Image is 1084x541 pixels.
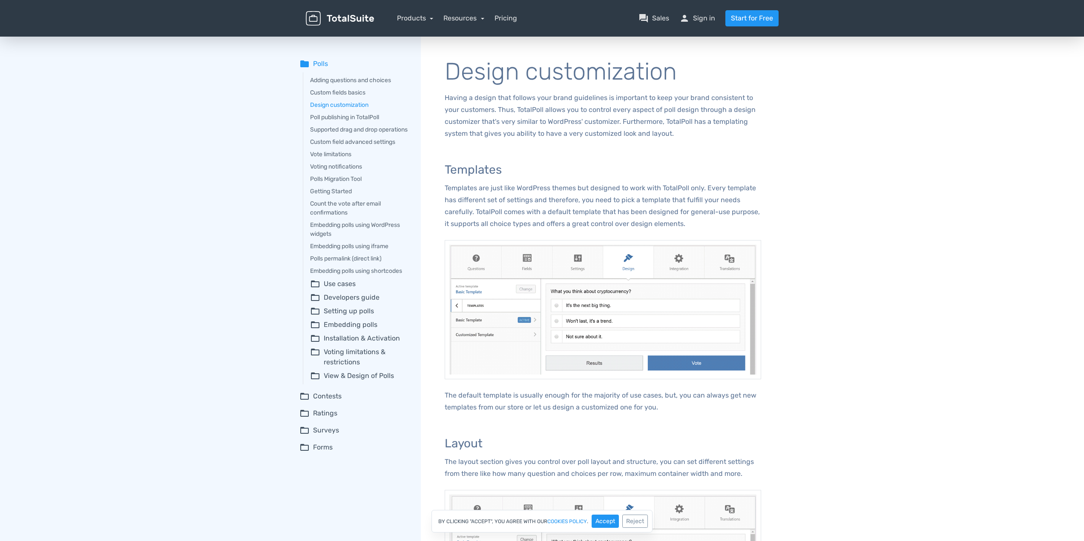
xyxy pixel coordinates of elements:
span: question_answer [638,13,649,23]
a: personSign in [679,13,715,23]
span: folder_open [299,442,310,452]
a: Resources [443,14,484,22]
a: Custom fields basics [310,88,409,97]
summary: folder_openContests [299,391,409,401]
summary: folderPolls [299,59,409,69]
summary: folder_openRatings [299,408,409,418]
span: folder_open [299,391,310,401]
span: folder_open [310,279,320,289]
summary: folder_openEmbedding polls [310,320,409,330]
h1: Design customization [445,59,761,85]
span: folder_open [310,306,320,316]
a: Poll publishing in TotalPoll [310,113,409,122]
a: Polls permalink (direct link) [310,254,409,263]
summary: folder_openForms [299,442,409,452]
span: folder_open [299,408,310,418]
a: Products [397,14,434,22]
a: Voting notifications [310,162,409,171]
summary: folder_openSurveys [299,425,409,435]
p: The layout section gives you control over poll layout and structure, you can set different settin... [445,456,761,480]
summary: folder_openSetting up polls [310,306,409,316]
button: Accept [592,515,619,528]
summary: folder_openView & Design of Polls [310,371,409,381]
a: Embedding polls using WordPress widgets [310,220,409,238]
a: Start for Free [725,10,779,26]
img: Available templates [445,240,761,379]
span: person [679,13,690,23]
a: Vote limitations [310,150,409,159]
button: Reject [622,515,648,528]
a: Embedding polls using iframe [310,242,409,251]
p: The default template is usually enough for the majority of use cases, but, you can always get new... [445,389,761,413]
a: cookies policy [547,519,587,524]
div: By clicking "Accept", you agree with our . [431,510,653,532]
span: folder_open [310,371,320,381]
h3: Templates [445,163,761,177]
a: question_answerSales [638,13,669,23]
summary: folder_openVoting limitations & restrictions [310,347,409,367]
img: TotalSuite for WordPress [306,11,374,26]
span: folder_open [310,320,320,330]
summary: folder_openInstallation & Activation [310,333,409,343]
p: Templates are just like WordPress themes but designed to work with TotalPoll only. Every template... [445,182,761,230]
a: Embedding polls using shortcodes [310,266,409,275]
a: Adding questions and choices [310,76,409,85]
a: Custom field advanced settings [310,137,409,146]
summary: folder_openUse cases [310,279,409,289]
h3: Layout [445,437,761,450]
a: Getting Started [310,187,409,196]
span: folder_open [310,333,320,343]
a: Design customization [310,100,409,109]
a: Supported drag and drop operations [310,125,409,134]
p: Having a design that follows your brand guidelines is important to keep your brand consistent to ... [445,92,761,140]
span: folder_open [310,292,320,303]
summary: folder_openDevelopers guide [310,292,409,303]
a: Polls Migration Tool [310,175,409,183]
a: Pricing [495,13,517,23]
span: folder_open [310,347,320,367]
a: Count the vote after email confirmations [310,199,409,217]
span: folder_open [299,425,310,435]
span: folder [299,59,310,69]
